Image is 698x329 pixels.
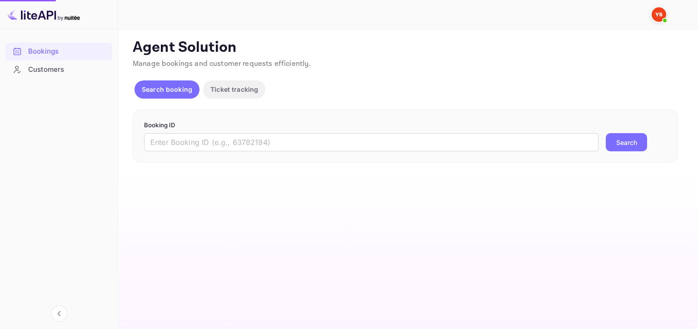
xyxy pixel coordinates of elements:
button: Search [606,133,647,151]
a: Bookings [5,43,112,60]
img: Yandex Support [652,7,666,22]
input: Enter Booking ID (e.g., 63782194) [144,133,598,151]
a: Customers [5,61,112,78]
p: Search booking [142,85,192,94]
button: Collapse navigation [51,305,67,322]
img: LiteAPI logo [7,7,80,22]
p: Ticket tracking [210,85,258,94]
div: Customers [5,61,112,79]
p: Booking ID [144,121,667,130]
div: Customers [28,65,108,75]
span: Manage bookings and customer requests efficiently. [133,59,311,69]
div: Bookings [28,46,108,57]
p: Agent Solution [133,39,682,57]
